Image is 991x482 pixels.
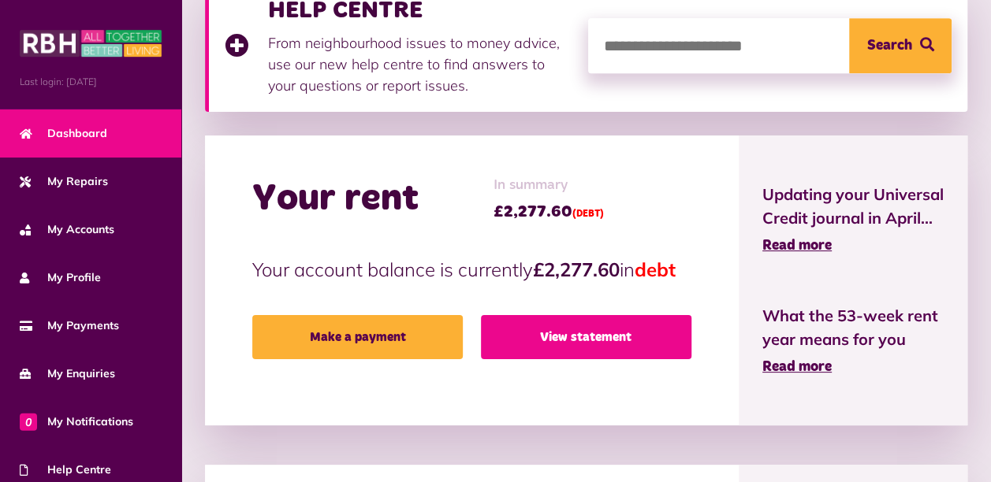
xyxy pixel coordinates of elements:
span: My Notifications [20,413,133,430]
button: Search [849,18,952,73]
span: Read more [762,239,832,253]
span: debt [635,258,676,281]
a: Updating your Universal Credit journal in April... Read more [762,183,944,257]
p: From neighbourhood issues to money advice, use our new help centre to find answers to your questi... [268,32,572,96]
img: MyRBH [20,28,162,59]
span: In summary [494,175,604,196]
span: Search [867,18,912,73]
span: £2,277.60 [494,200,604,224]
span: (DEBT) [572,209,604,219]
span: My Profile [20,269,101,286]
span: My Enquiries [20,365,115,382]
a: What the 53-week rent year means for you Read more [762,304,944,378]
a: Make a payment [252,315,463,359]
span: Last login: [DATE] [20,75,162,89]
h2: Your rent [252,176,419,222]
p: Your account balance is currently in [252,255,691,284]
span: 0 [20,413,37,430]
span: My Payments [20,317,119,334]
span: Dashboard [20,125,107,142]
strong: £2,277.60 [533,258,620,281]
span: My Repairs [20,173,108,190]
span: Read more [762,360,832,374]
span: Updating your Universal Credit journal in April... [762,183,944,230]
span: What the 53-week rent year means for you [762,304,944,351]
a: View statement [481,315,691,359]
span: My Accounts [20,221,114,238]
span: Help Centre [20,462,111,478]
